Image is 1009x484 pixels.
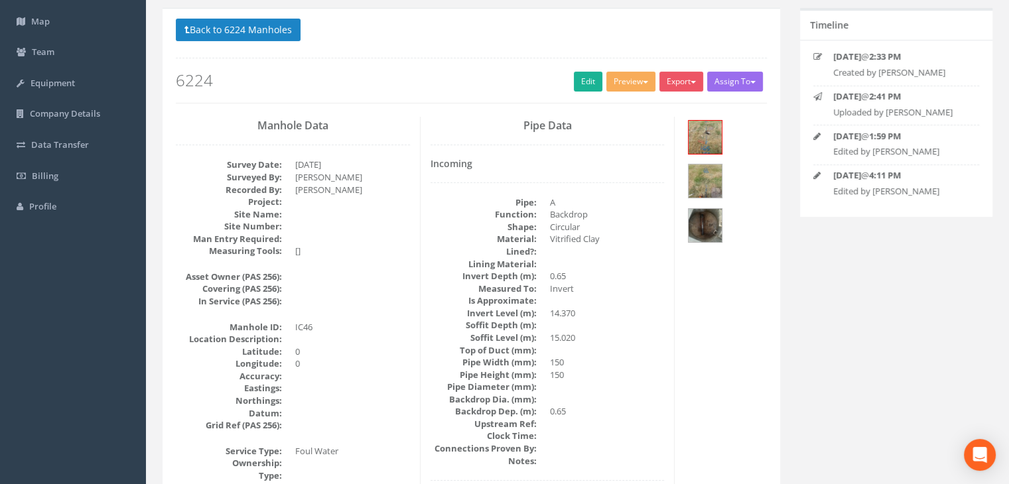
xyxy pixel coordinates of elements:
dd: 0 [295,345,410,358]
dt: Pipe: [431,196,537,209]
dd: 0.65 [550,270,665,282]
dd: 0.65 [550,405,665,418]
dt: Grid Ref (PAS 256): [176,419,282,432]
h3: Manhole Data [176,120,410,132]
dt: Recorded By: [176,184,282,196]
strong: [DATE] [833,90,861,102]
dd: 15.020 [550,332,665,344]
dt: Service Type: [176,445,282,457]
p: @ [833,50,969,63]
dd: 0 [295,357,410,370]
p: @ [833,130,969,143]
dd: 14.370 [550,307,665,320]
button: Preview [606,72,655,91]
dd: Backdrop [550,208,665,221]
dt: Manhole ID: [176,321,282,333]
dt: Notes: [431,455,537,467]
dt: Ownership: [176,457,282,469]
dt: Material: [431,233,537,245]
dt: Shape: [431,221,537,233]
span: Data Transfer [31,139,89,151]
dd: A [550,196,665,209]
button: Assign To [707,72,763,91]
h5: Timeline [810,20,848,30]
dt: Surveyed By: [176,171,282,184]
strong: 4:11 PM [869,169,901,181]
span: Equipment [31,77,75,89]
p: Edited by [PERSON_NAME] [833,185,969,198]
p: @ [833,90,969,103]
dt: Datum: [176,407,282,420]
img: f28bc2a7-cfed-bebb-66b4-9c45cbfb2f96_7aeee7da-868c-8d72-a14f-fefefa92dde7_thumb.jpg [689,209,722,242]
dt: Lined?: [431,245,537,258]
dd: [PERSON_NAME] [295,184,410,196]
dd: Circular [550,221,665,233]
dd: [PERSON_NAME] [295,171,410,184]
dt: Eastings: [176,382,282,394]
strong: [DATE] [833,169,861,181]
dt: Measured To: [431,282,537,295]
strong: 1:59 PM [869,130,901,142]
dd: Vitrified Clay [550,233,665,245]
h2: 6224 [176,72,767,89]
p: Uploaded by [PERSON_NAME] [833,106,969,119]
dt: Location Description: [176,333,282,345]
dt: Soffit Level (m): [431,332,537,344]
dt: Invert Depth (m): [431,270,537,282]
button: Export [659,72,703,91]
dt: Pipe Height (mm): [431,369,537,381]
strong: 2:41 PM [869,90,901,102]
dd: Foul Water [295,445,410,457]
dt: Backdrop Dep. (m): [431,405,537,418]
p: Edited by [PERSON_NAME] [833,145,969,158]
dt: Clock Time: [431,430,537,442]
h3: Pipe Data [431,120,665,132]
img: f28bc2a7-cfed-bebb-66b4-9c45cbfb2f96_90f8db6e-60c6-0821-cfce-d229c5e953fd_thumb.jpg [689,121,722,154]
span: Profile [29,200,56,212]
a: Edit [574,72,602,91]
p: @ [833,169,969,182]
dd: 150 [550,369,665,381]
span: Company Details [30,107,100,119]
dt: Invert Level (m): [431,307,537,320]
dt: Lining Material: [431,258,537,271]
dt: Pipe Diameter (mm): [431,381,537,393]
dt: Is Approximate: [431,294,537,307]
img: f28bc2a7-cfed-bebb-66b4-9c45cbfb2f96_1be221f3-2551-f209-1156-26b42eb0924f_thumb.jpg [689,164,722,198]
dt: Accuracy: [176,370,282,383]
p: Created by [PERSON_NAME] [833,66,969,79]
span: Map [31,15,50,27]
h4: Incoming [431,158,665,168]
dd: Invert [550,282,665,295]
dt: Upstream Ref: [431,418,537,430]
span: Billing [32,170,58,182]
span: Team [32,46,54,58]
dt: Covering (PAS 256): [176,282,282,295]
dt: Project: [176,196,282,208]
strong: [DATE] [833,130,861,142]
strong: [DATE] [833,50,861,62]
dt: Connections Proven By: [431,442,537,455]
dt: Function: [431,208,537,221]
dt: In Service (PAS 256): [176,295,282,308]
dt: Man Entry Required: [176,233,282,245]
dt: Site Name: [176,208,282,221]
dt: Type: [176,469,282,482]
dt: Site Number: [176,220,282,233]
dt: Survey Date: [176,158,282,171]
dt: Northings: [176,394,282,407]
dt: Measuring Tools: [176,245,282,257]
dt: Backdrop Dia. (mm): [431,393,537,406]
dt: Pipe Width (mm): [431,356,537,369]
dd: 150 [550,356,665,369]
button: Back to 6224 Manholes [176,19,301,41]
dt: Longitude: [176,357,282,370]
dd: [] [295,245,410,257]
dt: Latitude: [176,345,282,358]
dt: Soffit Depth (m): [431,319,537,332]
dd: [DATE] [295,158,410,171]
strong: 2:33 PM [869,50,901,62]
dt: Top of Duct (mm): [431,344,537,357]
dd: IC46 [295,321,410,333]
dt: Asset Owner (PAS 256): [176,271,282,283]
